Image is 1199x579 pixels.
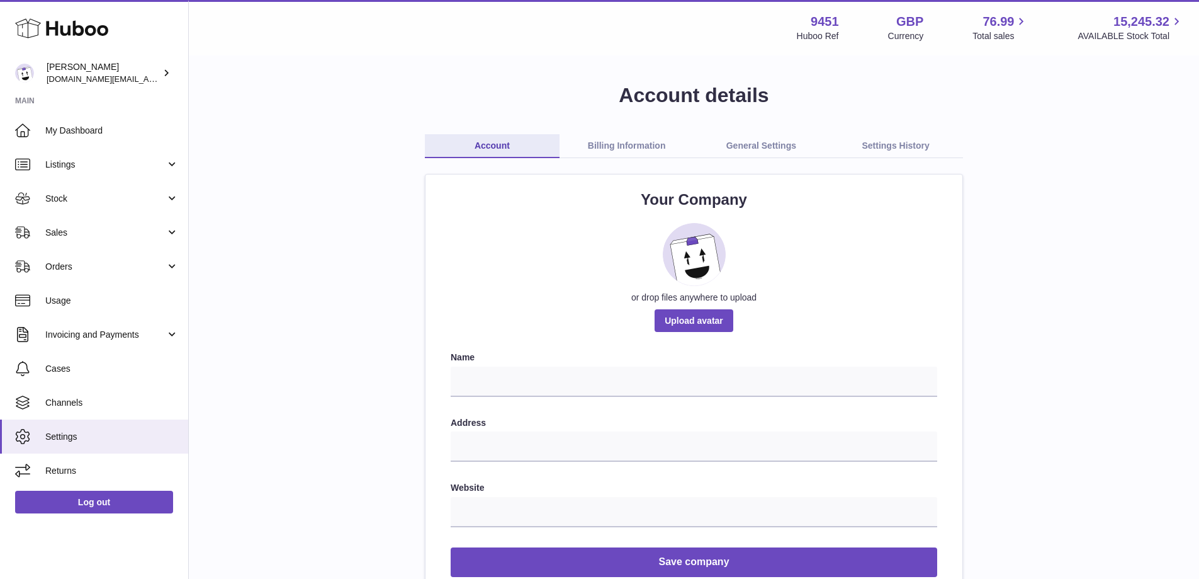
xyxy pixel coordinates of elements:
div: Huboo Ref [797,30,839,42]
a: Billing Information [560,134,694,158]
span: [DOMAIN_NAME][EMAIL_ADDRESS][DOMAIN_NAME] [47,74,250,84]
strong: GBP [896,13,923,30]
span: AVAILABLE Stock Total [1078,30,1184,42]
span: Channels [45,397,179,409]
a: Log out [15,491,173,513]
h2: Your Company [451,190,937,210]
a: Settings History [828,134,963,158]
span: Total sales [972,30,1028,42]
span: Stock [45,193,166,205]
span: Upload avatar [655,309,733,332]
span: My Dashboard [45,125,179,137]
label: Website [451,482,937,494]
img: amir.ch@gmail.com [15,64,34,83]
a: 15,245.32 AVAILABLE Stock Total [1078,13,1184,42]
a: 76.99 Total sales [972,13,1028,42]
div: [PERSON_NAME] [47,61,160,85]
span: Returns [45,465,179,477]
a: Account [425,134,560,158]
label: Name [451,352,937,364]
span: Sales [45,227,166,239]
span: Cases [45,363,179,375]
a: General Settings [694,134,829,158]
div: Currency [888,30,924,42]
span: 76.99 [982,13,1014,30]
img: placeholder_image.svg [663,223,726,286]
span: Orders [45,261,166,273]
div: or drop files anywhere to upload [451,292,937,304]
span: Listings [45,159,166,171]
label: Address [451,417,937,429]
span: 15,245.32 [1113,13,1169,30]
span: Settings [45,431,179,443]
strong: 9451 [811,13,839,30]
h1: Account details [209,82,1179,109]
span: Usage [45,295,179,307]
span: Invoicing and Payments [45,329,166,341]
button: Save company [451,547,937,577]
